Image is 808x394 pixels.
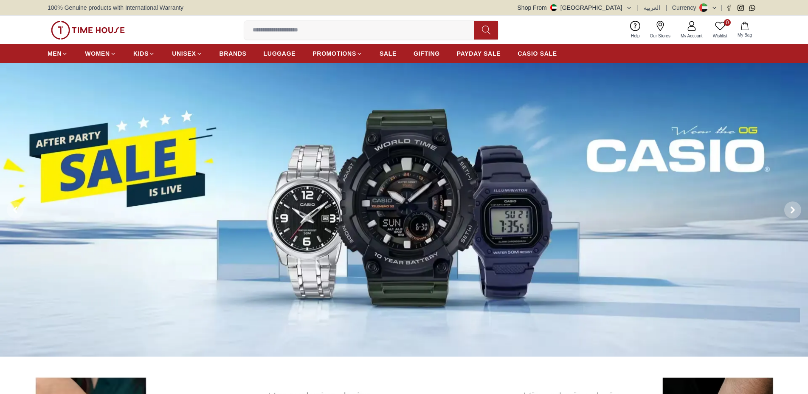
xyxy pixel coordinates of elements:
a: BRANDS [220,46,247,61]
a: LUGGAGE [264,46,296,61]
span: KIDS [133,49,149,58]
span: PAYDAY SALE [457,49,501,58]
span: | [665,3,667,12]
span: | [721,3,723,12]
span: CASIO SALE [518,49,557,58]
a: Whatsapp [749,5,755,11]
span: LUGGAGE [264,49,296,58]
a: PAYDAY SALE [457,46,501,61]
span: UNISEX [172,49,196,58]
span: 100% Genuine products with International Warranty [48,3,183,12]
a: GIFTING [414,46,440,61]
img: United Arab Emirates [550,4,557,11]
a: MEN [48,46,68,61]
span: My Bag [734,32,755,38]
span: 0 [724,19,731,26]
span: Wishlist [709,33,731,39]
span: WOMEN [85,49,110,58]
span: | [637,3,639,12]
span: Our Stores [647,33,674,39]
span: Help [628,33,643,39]
span: SALE [380,49,397,58]
a: 0Wishlist [708,19,732,41]
a: WOMEN [85,46,116,61]
a: Our Stores [645,19,676,41]
a: KIDS [133,46,155,61]
span: My Account [677,33,706,39]
span: GIFTING [414,49,440,58]
a: Facebook [726,5,732,11]
img: ... [51,21,125,40]
button: My Bag [732,20,757,40]
button: Shop From[GEOGRAPHIC_DATA] [518,3,632,12]
a: CASIO SALE [518,46,557,61]
button: العربية [644,3,660,12]
a: PROMOTIONS [313,46,363,61]
a: Help [626,19,645,41]
a: SALE [380,46,397,61]
div: Currency [672,3,700,12]
span: MEN [48,49,62,58]
a: UNISEX [172,46,202,61]
span: PROMOTIONS [313,49,356,58]
a: Instagram [738,5,744,11]
span: BRANDS [220,49,247,58]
